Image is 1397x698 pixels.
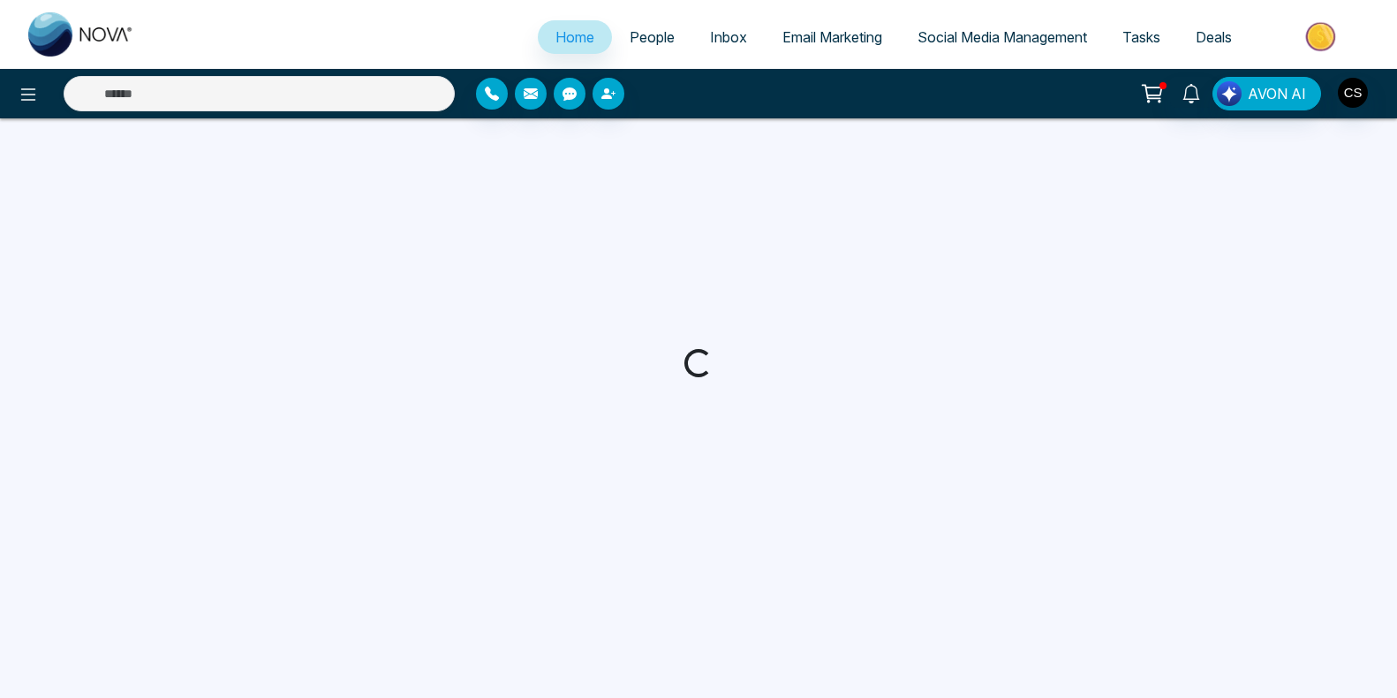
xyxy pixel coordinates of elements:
[1212,77,1321,110] button: AVON AI
[765,20,900,54] a: Email Marketing
[538,20,612,54] a: Home
[28,12,134,57] img: Nova CRM Logo
[1122,28,1160,46] span: Tasks
[1217,81,1242,106] img: Lead Flow
[1178,20,1250,54] a: Deals
[692,20,765,54] a: Inbox
[1196,28,1232,46] span: Deals
[612,20,692,54] a: People
[630,28,675,46] span: People
[1258,17,1386,57] img: Market-place.gif
[1248,83,1306,104] span: AVON AI
[1105,20,1178,54] a: Tasks
[555,28,594,46] span: Home
[900,20,1105,54] a: Social Media Management
[917,28,1087,46] span: Social Media Management
[782,28,882,46] span: Email Marketing
[710,28,747,46] span: Inbox
[1338,78,1368,108] img: User Avatar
